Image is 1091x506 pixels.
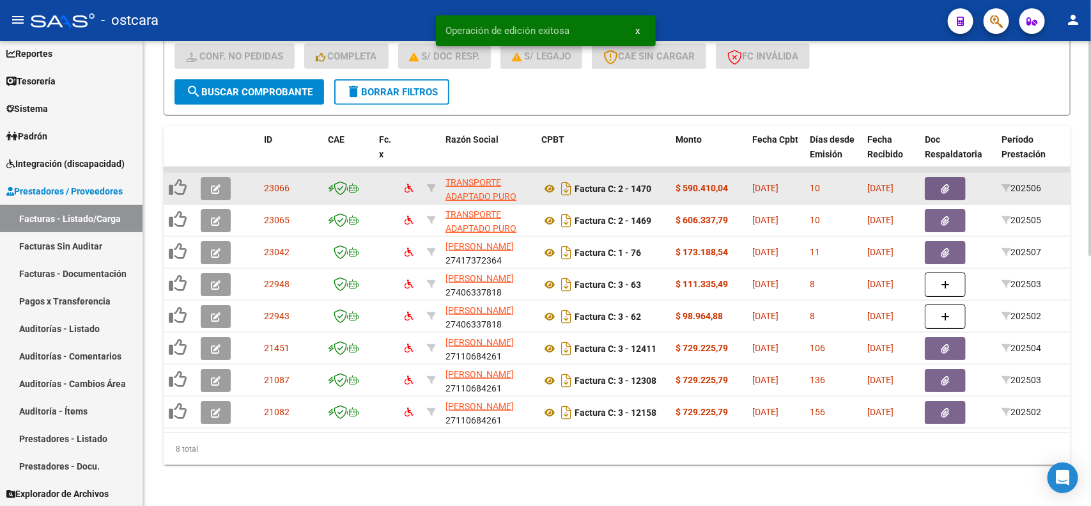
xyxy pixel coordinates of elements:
i: Descargar documento [558,306,575,327]
strong: $ 729.225,79 [676,375,728,385]
span: 10 [810,183,820,193]
span: [DATE] [752,183,778,193]
datatable-header-cell: Monto [670,126,747,182]
i: Descargar documento [558,338,575,359]
span: 202503 [1002,279,1041,289]
span: [DATE] [867,311,894,321]
strong: Factura C: 3 - 12411 [575,344,656,354]
span: [DATE] [752,375,778,385]
strong: $ 606.337,79 [676,215,728,225]
button: x [626,19,651,42]
strong: Factura C: 3 - 63 [575,280,641,290]
span: TRANSPORTE ADAPTADO PURO AMOR MDP S.A [445,209,516,249]
strong: Factura C: 3 - 12158 [575,407,656,418]
span: [DATE] [752,215,778,225]
div: 27406337818 [445,303,531,330]
span: [DATE] [752,247,778,257]
datatable-header-cell: CAE [323,126,374,182]
i: Descargar documento [558,178,575,199]
div: 30717825086 [445,175,531,202]
mat-icon: search [186,84,201,99]
mat-icon: delete [346,84,361,99]
button: Buscar Comprobante [174,79,324,105]
span: [DATE] [867,215,894,225]
button: S/ Doc Resp. [398,43,491,69]
button: Conf. no pedidas [174,43,295,69]
span: Razón Social [445,134,499,145]
span: [DATE] [752,343,778,353]
span: 10 [810,215,820,225]
strong: $ 590.410,04 [676,183,728,193]
strong: Factura C: 2 - 1469 [575,216,651,226]
span: FC Inválida [727,51,798,62]
datatable-header-cell: Doc Respaldatoria [920,126,996,182]
span: 21451 [264,343,290,353]
span: 202505 [1002,215,1041,225]
div: 27110684261 [445,367,531,394]
datatable-header-cell: ID [259,126,323,182]
span: Fecha Cpbt [752,134,798,145]
span: 23066 [264,183,290,193]
datatable-header-cell: Fecha Cpbt [747,126,805,182]
span: Prestadores / Proveedores [6,184,123,198]
span: - ostcara [101,6,159,35]
datatable-header-cell: Fc. x [374,126,399,182]
span: 21087 [264,375,290,385]
i: Descargar documento [558,274,575,295]
span: Operación de edición exitosa [446,24,570,37]
span: 106 [810,343,825,353]
span: 202507 [1002,247,1041,257]
span: [DATE] [867,343,894,353]
span: Tesorería [6,74,56,88]
span: 136 [810,375,825,385]
i: Descargar documento [558,210,575,231]
button: Completa [304,43,389,69]
mat-icon: menu [10,12,26,28]
span: [PERSON_NAME] [445,241,514,251]
span: ID [264,134,272,145]
strong: $ 98.964,88 [676,311,723,321]
span: [PERSON_NAME] [445,401,514,411]
span: Completa [316,51,377,62]
span: [PERSON_NAME] [445,305,514,315]
i: Descargar documento [558,242,575,263]
span: Fecha Recibido [867,134,903,159]
span: x [636,25,640,36]
strong: $ 111.335,49 [676,279,728,289]
span: Días desde Emisión [810,134,855,159]
span: Conf. no pedidas [186,51,283,62]
span: Integración (discapacidad) [6,157,125,171]
span: 22948 [264,279,290,289]
span: [DATE] [867,375,894,385]
span: [DATE] [752,311,778,321]
span: [PERSON_NAME] [445,337,514,347]
strong: $ 729.225,79 [676,343,728,353]
span: [DATE] [867,279,894,289]
datatable-header-cell: Días desde Emisión [805,126,862,182]
div: 27110684261 [445,335,531,362]
span: 156 [810,407,825,417]
button: Borrar Filtros [334,79,449,105]
span: Doc Respaldatoria [925,134,982,159]
span: 8 [810,311,815,321]
datatable-header-cell: CPBT [536,126,670,182]
span: [PERSON_NAME] [445,273,514,283]
span: [DATE] [867,247,894,257]
span: Período Prestación [1002,134,1046,159]
span: Monto [676,134,702,145]
i: Descargar documento [558,370,575,391]
span: S/ Doc Resp. [410,51,480,62]
span: 202504 [1002,343,1041,353]
strong: $ 729.225,79 [676,407,728,417]
span: 202503 [1002,375,1041,385]
div: 27110684261 [445,399,531,426]
span: 202506 [1002,183,1041,193]
span: 21082 [264,407,290,417]
span: Fc. x [379,134,391,159]
div: 30717825086 [445,207,531,234]
span: 23065 [264,215,290,225]
mat-icon: person [1065,12,1081,28]
span: [DATE] [752,279,778,289]
span: [DATE] [752,407,778,417]
span: 8 [810,279,815,289]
